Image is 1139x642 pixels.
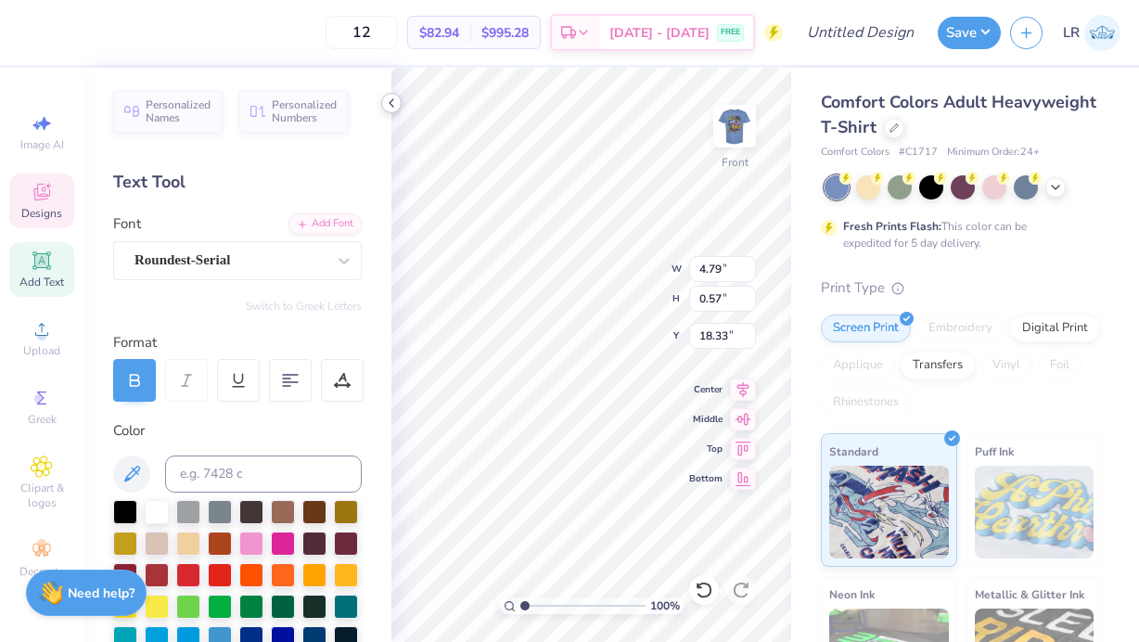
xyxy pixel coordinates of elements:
[829,466,949,559] img: Standard
[689,472,723,485] span: Bottom
[689,383,723,396] span: Center
[1063,22,1080,44] span: LR
[1010,315,1100,342] div: Digital Print
[113,170,362,195] div: Text Tool
[938,17,1001,49] button: Save
[272,98,338,124] span: Personalized Numbers
[288,213,362,235] div: Add Font
[481,23,529,43] span: $995.28
[821,315,911,342] div: Screen Print
[821,277,1102,299] div: Print Type
[1063,15,1120,51] a: LR
[716,108,753,145] img: Front
[165,456,362,493] input: e.g. 7428 c
[980,352,1032,379] div: Vinyl
[975,466,1094,559] img: Puff Ink
[821,352,895,379] div: Applique
[650,597,680,614] span: 100 %
[821,389,911,417] div: Rhinestones
[23,343,60,358] span: Upload
[28,412,57,427] span: Greek
[975,584,1084,604] span: Metallic & Glitter Ink
[146,98,211,124] span: Personalized Names
[821,91,1096,138] span: Comfort Colors Adult Heavyweight T-Shirt
[829,442,878,461] span: Standard
[843,218,1071,251] div: This color can be expedited for 5 day delivery.
[19,564,64,579] span: Decorate
[916,315,1005,342] div: Embroidery
[21,206,62,221] span: Designs
[1038,352,1081,379] div: Foil
[689,443,723,456] span: Top
[113,332,364,353] div: Format
[19,275,64,289] span: Add Text
[829,584,875,604] span: Neon Ink
[1084,15,1120,51] img: Lyndsey Roth
[975,442,1014,461] span: Puff Ink
[68,584,134,602] strong: Need help?
[722,154,749,171] div: Front
[899,145,938,160] span: # C1717
[20,137,64,152] span: Image AI
[821,145,889,160] span: Comfort Colors
[792,14,928,51] input: Untitled Design
[113,420,362,442] div: Color
[689,413,723,426] span: Middle
[246,299,362,314] button: Switch to Greek Letters
[843,219,941,234] strong: Fresh Prints Flash:
[901,352,975,379] div: Transfers
[609,23,710,43] span: [DATE] - [DATE]
[947,145,1040,160] span: Minimum Order: 24 +
[326,16,398,49] input: – –
[419,23,459,43] span: $82.94
[721,26,740,39] span: FREE
[9,481,74,510] span: Clipart & logos
[113,213,141,235] label: Font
